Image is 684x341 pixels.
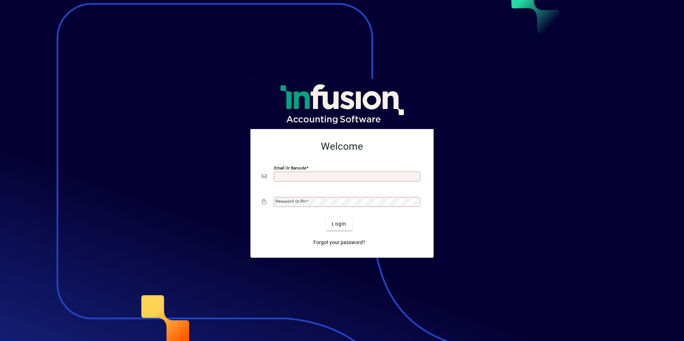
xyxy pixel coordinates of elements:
span: Login [332,220,346,228]
button: Login [326,218,352,231]
h2: Welcome [262,140,422,153]
span: Forgot your password? [313,239,365,246]
mat-label: Email or Barcode [274,165,306,170]
mat-label: Password or Pin [275,199,306,204]
a: Forgot your password? [311,236,368,249]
